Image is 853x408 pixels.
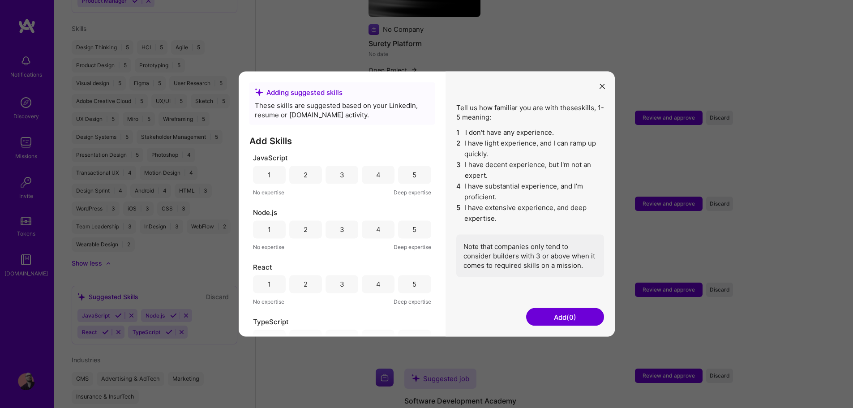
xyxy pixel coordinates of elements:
[376,170,381,180] div: 4
[340,170,344,180] div: 3
[600,84,605,89] i: icon Close
[340,334,344,344] div: 3
[456,202,604,223] li: I have extensive experience, and deep expertise.
[253,187,284,197] span: No expertise
[253,207,277,217] span: Node.js
[268,279,271,289] div: 1
[249,135,435,146] h3: Add Skills
[412,334,416,344] div: 5
[239,71,615,337] div: modal
[255,87,429,97] div: Adding suggested skills
[456,234,604,277] div: Note that companies only tend to consider builders with 3 or above when it comes to required skil...
[268,170,271,180] div: 1
[253,153,288,162] span: JavaScript
[340,279,344,289] div: 3
[412,279,416,289] div: 5
[304,225,308,234] div: 2
[456,202,461,223] span: 5
[456,180,604,202] li: I have substantial experience, and I’m proficient.
[394,242,431,251] span: Deep expertise
[456,137,604,159] li: I have light experience, and I can ramp up quickly.
[304,334,308,344] div: 2
[456,127,462,137] span: 1
[412,225,416,234] div: 5
[456,159,604,180] li: I have decent experience, but I'm not an expert.
[253,242,284,251] span: No expertise
[268,225,271,234] div: 1
[268,334,271,344] div: 1
[456,137,461,159] span: 2
[304,170,308,180] div: 2
[456,180,461,202] span: 4
[456,127,604,137] li: I don't have any experience.
[253,262,272,271] span: React
[255,100,429,119] div: These skills are suggested based on your LinkedIn, resume or [DOMAIN_NAME] activity.
[253,296,284,306] span: No expertise
[456,103,604,277] div: Tell us how familiar you are with these skills , 1-5 meaning:
[526,308,604,326] button: Add(0)
[456,159,461,180] span: 3
[376,225,381,234] div: 4
[394,296,431,306] span: Deep expertise
[376,334,381,344] div: 4
[394,187,431,197] span: Deep expertise
[304,279,308,289] div: 2
[340,225,344,234] div: 3
[376,279,381,289] div: 4
[412,170,416,180] div: 5
[253,317,289,326] span: TypeScript
[255,88,263,96] i: icon SuggestedTeams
